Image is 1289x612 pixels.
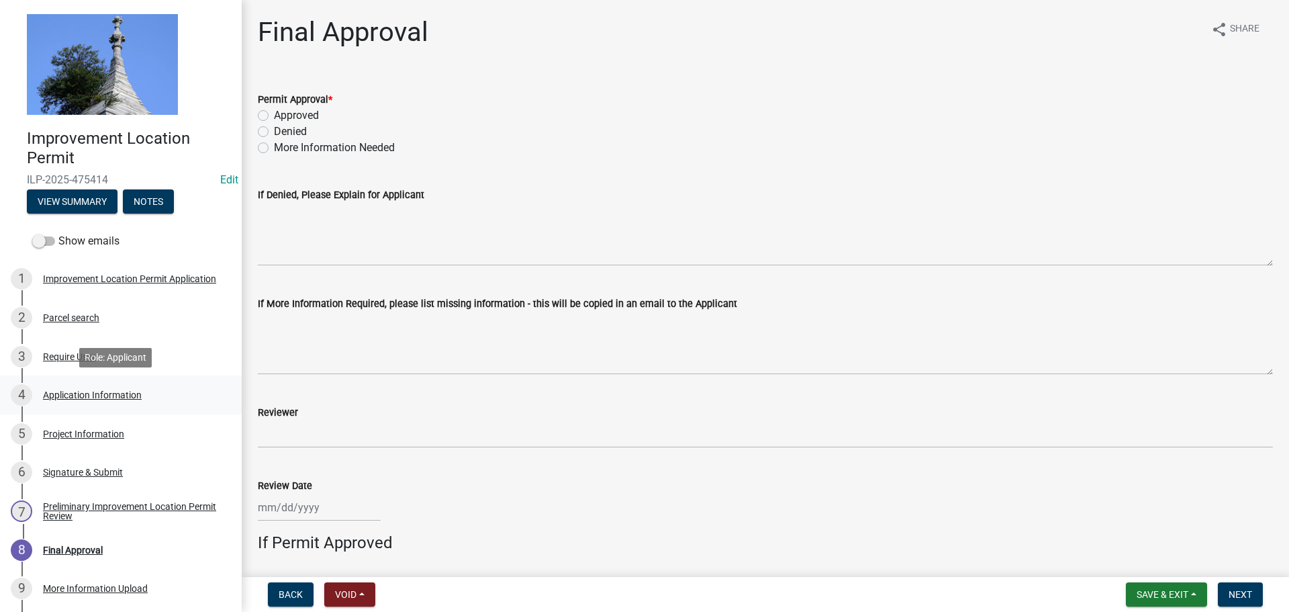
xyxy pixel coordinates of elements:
h1: Final Approval [258,16,428,48]
label: Permit Approval [258,95,332,105]
label: More Information Needed [274,140,395,156]
div: Project Information [43,429,124,439]
div: 2 [11,307,32,329]
label: Review Date [258,482,312,491]
div: 9 [11,578,32,599]
div: 5 [11,423,32,445]
input: mm/dd/yyyy [258,494,381,521]
wm-modal-confirm: Notes [123,197,174,208]
label: Denied [274,124,307,140]
button: Void [324,582,375,607]
div: Role: Applicant [79,348,152,367]
label: Show emails [32,233,120,249]
button: Next [1218,582,1263,607]
button: Back [268,582,314,607]
span: ILP-2025-475414 [27,173,215,186]
button: Save & Exit [1126,582,1207,607]
span: Next [1229,589,1252,600]
div: Application Information [43,390,142,400]
div: 7 [11,500,32,522]
button: shareShare [1200,16,1270,42]
img: Decatur County, Indiana [27,14,178,115]
div: Final Approval [43,545,103,555]
div: Require User [43,352,95,361]
div: 1 [11,268,32,290]
div: Preliminary Improvement Location Permit Review [43,502,220,521]
button: Notes [123,189,174,214]
div: 6 [11,462,32,483]
label: If More Information Required, please list missing information - this will be copied in an email t... [258,300,737,309]
div: 3 [11,346,32,367]
span: Void [335,589,356,600]
span: Back [279,589,303,600]
h4: If Permit Approved [258,533,1273,553]
h4: Improvement Location Permit [27,129,231,168]
label: Approved [274,107,319,124]
span: Save & Exit [1137,589,1188,600]
div: 8 [11,539,32,561]
label: Reviewer [258,408,298,418]
i: share [1211,21,1227,38]
a: Edit [220,173,238,186]
label: If Denied, Please Explain for Applicant [258,191,424,200]
wm-modal-confirm: Summary [27,197,117,208]
span: Share [1230,21,1259,38]
div: Signature & Submit [43,468,123,477]
div: More Information Upload [43,584,148,593]
wm-modal-confirm: Edit Application Number [220,173,238,186]
div: Parcel search [43,313,99,322]
div: Improvement Location Permit Application [43,274,216,283]
button: View Summary [27,189,117,214]
div: 4 [11,384,32,406]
